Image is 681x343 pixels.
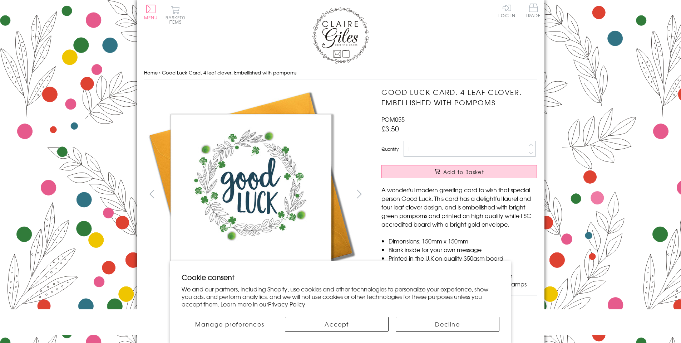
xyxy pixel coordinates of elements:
a: Privacy Policy [268,300,305,308]
span: 0 items [169,14,185,25]
span: Manage preferences [195,320,264,328]
button: Accept [285,317,389,332]
button: Basket0 items [166,6,185,24]
li: Blank inside for your own message [389,245,537,254]
a: Log In [498,4,515,18]
img: Claire Giles Greetings Cards [312,7,369,64]
span: Trade [526,4,541,18]
button: next [351,186,367,202]
span: Good Luck Card, 4 leaf clover, Embellished with pompoms [162,69,296,76]
button: Manage preferences [182,317,278,332]
p: We and our partners, including Shopify, use cookies and other technologies to personalize your ex... [182,285,499,308]
p: A wonderful modern greeting card to wish that special person Good Luck. This card has a delightfu... [381,185,537,228]
span: £3.50 [381,124,399,134]
nav: breadcrumbs [144,66,537,80]
button: Add to Basket [381,165,537,178]
span: POM055 [381,115,405,124]
img: Good Luck Card, 4 leaf clover, Embellished with pompoms [367,87,582,302]
li: Dimensions: 150mm x 150mm [389,237,537,245]
span: › [159,69,161,76]
span: Add to Basket [443,168,484,175]
button: Decline [396,317,499,332]
button: Menu [144,5,158,20]
label: Quantity [381,146,399,152]
h1: Good Luck Card, 4 leaf clover, Embellished with pompoms [381,87,537,108]
a: Trade [526,4,541,19]
span: Menu [144,14,158,21]
img: Good Luck Card, 4 leaf clover, Embellished with pompoms [144,87,358,302]
a: Home [144,69,158,76]
h2: Cookie consent [182,272,499,282]
li: Printed in the U.K on quality 350gsm board [389,254,537,262]
button: prev [144,186,160,202]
